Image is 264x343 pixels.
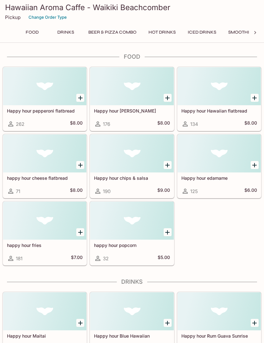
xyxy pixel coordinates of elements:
[178,134,261,172] div: Happy hour edamame
[157,120,170,128] h5: $8.00
[16,188,20,194] span: 71
[94,243,170,248] h5: happy hour popcorn
[7,108,83,113] h5: Happy hour pepperoni flatbread
[94,333,170,339] h5: Happy hour Blue Hawaiian
[16,256,22,262] span: 181
[51,28,80,37] button: Drinks
[158,255,170,262] h5: $5.00
[244,187,257,195] h5: $6.00
[94,108,170,113] h5: Happy hour [PERSON_NAME]
[103,188,110,194] span: 190
[85,28,140,37] button: beer & pizza combo
[90,67,173,105] div: Happy hour margherita flatbread
[3,67,86,105] div: Happy hour pepperoni flatbread
[26,12,70,22] button: Change Order Type
[164,319,172,327] button: Add Happy hour Blue Hawaiian
[3,134,86,172] div: happy hour cheese flatbread
[90,134,174,198] a: Happy hour chips & salsa190$9.00
[90,201,174,265] a: happy hour popcorn32$5.00
[3,278,261,285] h4: Drinks
[178,67,261,105] div: Happy hour Hawaiian flatbread
[157,187,170,195] h5: $9.00
[177,67,261,131] a: Happy hour Hawaiian flatbread134$8.00
[76,94,84,102] button: Add Happy hour pepperoni flatbread
[76,228,84,236] button: Add happy hour fries
[3,134,87,198] a: happy hour cheese flatbread71$8.00
[178,292,261,330] div: Happy hour Rum Guava Sunrise
[164,94,172,102] button: Add Happy hour margherita flatbread
[76,161,84,169] button: Add happy hour cheese flatbread
[7,175,83,181] h5: happy hour cheese flatbread
[76,319,84,327] button: Add Happy hour Maitai
[145,28,179,37] button: Hot Drinks
[184,28,220,37] button: Iced Drinks
[190,121,198,127] span: 134
[244,120,257,128] h5: $8.00
[103,256,109,262] span: 32
[251,161,259,169] button: Add Happy hour edamame
[251,319,259,327] button: Add Happy hour Rum Guava Sunrise
[164,228,172,236] button: Add happy hour popcorn
[181,333,257,339] h5: Happy hour Rum Guava Sunrise
[3,292,86,330] div: Happy hour Maitai
[181,108,257,113] h5: Happy hour Hawaiian flatbread
[103,121,110,127] span: 176
[225,28,258,37] button: Smoothies
[90,202,173,240] div: happy hour popcorn
[18,28,46,37] button: Food
[3,53,261,60] h4: Food
[90,292,173,330] div: Happy hour Blue Hawaiian
[16,121,24,127] span: 262
[3,201,87,265] a: happy hour fries181$7.00
[3,67,87,131] a: Happy hour pepperoni flatbread262$8.00
[7,333,83,339] h5: Happy hour Maitai
[70,120,83,128] h5: $8.00
[94,175,170,181] h5: Happy hour chips & salsa
[190,188,198,194] span: 125
[181,175,257,181] h5: Happy hour edamame
[71,255,83,262] h5: $7.00
[70,187,83,195] h5: $8.00
[177,134,261,198] a: Happy hour edamame125$6.00
[251,94,259,102] button: Add Happy hour Hawaiian flatbread
[3,202,86,240] div: happy hour fries
[90,134,173,172] div: Happy hour chips & salsa
[164,161,172,169] button: Add Happy hour chips & salsa
[90,67,174,131] a: Happy hour [PERSON_NAME]176$8.00
[5,14,21,20] p: Pickup
[7,243,83,248] h5: happy hour fries
[5,3,259,12] h3: Hawaiian Aroma Caffe - Waikiki Beachcomber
